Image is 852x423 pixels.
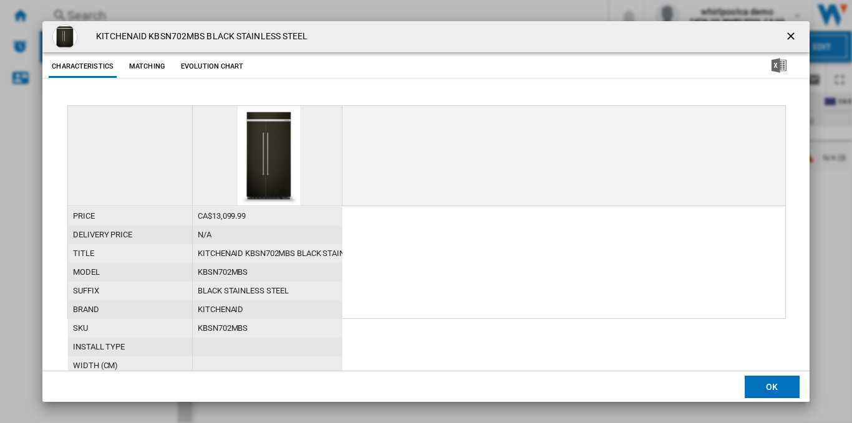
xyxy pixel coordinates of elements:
[68,338,192,356] div: INSTALL TYPE
[780,24,805,49] button: getI18NText('BUTTONS.CLOSE_DIALOG')
[120,55,175,78] button: Matching
[68,244,192,263] div: title
[68,282,192,300] div: suffix
[178,55,247,78] button: Evolution chart
[193,300,342,319] div: KITCHENAID
[193,244,342,263] div: KITCHENAID KBSN702MBS BLACK STAINLESS STEEL
[193,263,342,282] div: KBSN702MBS
[42,21,809,402] md-dialog: Product popup
[238,106,300,206] img: shopify-image_cc268e2b-88fc-4f4c-8ca5-aa7cc5c24736.jpg
[68,207,192,226] div: price
[772,58,787,73] img: excel-24x24.png
[68,263,192,282] div: model
[68,356,192,375] div: WIDTH (CM)
[193,319,342,338] div: KBSN702MBS
[52,24,77,49] img: shopify-image_cc268e2b-88fc-4f4c-8ca5-aa7cc5c24736.jpg
[90,31,307,43] h4: KITCHENAID KBSN702MBS BLACK STAINLESS STEEL
[785,30,800,45] ng-md-icon: getI18NText('BUTTONS.CLOSE_DIALOG')
[193,207,342,226] div: CA$13,099.99
[68,300,192,319] div: brand
[68,226,192,244] div: delivery price
[68,319,192,338] div: sku
[193,226,342,244] div: N/A
[193,282,342,300] div: BLACK STAINLESS STEEL
[752,55,806,78] button: Download in Excel
[745,376,800,398] button: OK
[49,55,117,78] button: Characteristics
